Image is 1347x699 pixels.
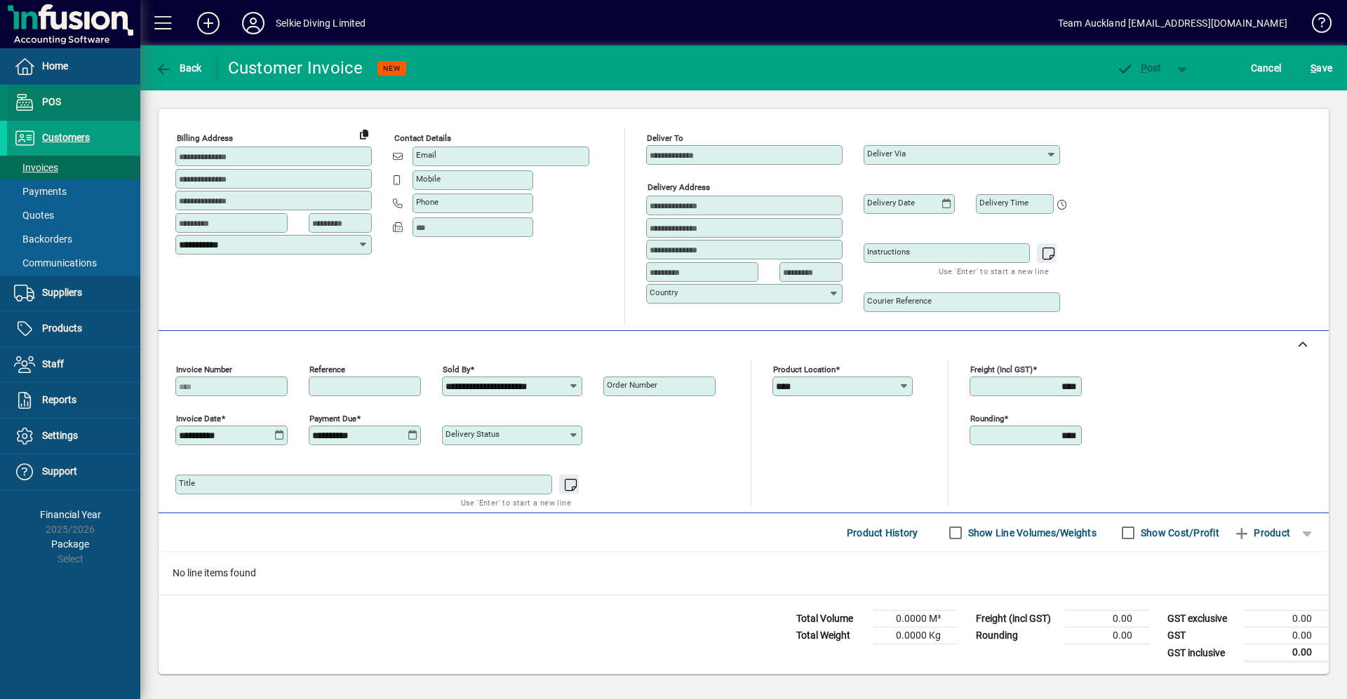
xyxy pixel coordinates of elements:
span: Communications [14,257,97,269]
span: Quotes [14,210,54,221]
mat-hint: Use 'Enter' to start a new line [461,494,571,510]
mat-label: Phone [416,197,438,207]
span: Staff [42,358,64,369]
span: Payments [14,186,67,197]
td: GST exclusive [1160,611,1245,627]
mat-label: Invoice date [176,414,221,423]
span: Support [42,466,77,477]
span: Products [42,323,82,334]
mat-label: Courier Reference [867,296,932,306]
a: Quotes [7,203,140,227]
mat-label: Sold by [443,365,470,374]
span: Financial Year [40,509,101,520]
mat-label: Delivery time [979,198,1028,208]
mat-label: Delivery date [867,198,915,208]
button: Back [152,55,206,81]
td: 0.0000 M³ [873,611,958,627]
a: Communications [7,251,140,275]
a: Backorders [7,227,140,251]
mat-label: Title [179,478,195,488]
span: NEW [383,64,401,73]
td: 0.00 [1065,611,1149,627]
a: Products [7,311,140,346]
mat-hint: Use 'Enter' to start a new line [939,263,1049,279]
span: Backorders [14,233,72,245]
td: 0.0000 Kg [873,627,958,644]
span: Cancel [1251,57,1282,79]
mat-label: Invoice number [176,365,232,374]
td: 0.00 [1245,627,1329,644]
span: POS [42,96,61,107]
td: GST [1160,627,1245,644]
a: Home [7,49,140,84]
span: Suppliers [42,287,82,298]
span: ost [1116,62,1162,74]
td: 0.00 [1065,627,1149,644]
a: Suppliers [7,276,140,311]
td: 0.00 [1245,644,1329,662]
span: Invoices [14,162,58,173]
mat-label: Reference [309,365,345,374]
a: POS [7,85,140,120]
span: Reports [42,394,76,405]
a: Support [7,454,140,489]
button: Copy to Delivery address [353,123,375,145]
span: Customers [42,132,90,143]
button: Product History [841,520,924,545]
a: Payments [7,179,140,203]
mat-label: Rounding [970,414,1004,423]
span: Back [155,62,202,74]
mat-label: Payment due [309,414,356,423]
span: ave [1311,57,1332,79]
label: Show Line Volumes/Weights [965,526,1097,540]
app-page-header-button: Back [140,55,217,81]
mat-label: Deliver via [867,149,906,158]
a: Settings [7,419,140,454]
mat-label: Order number [607,380,657,390]
span: Settings [42,430,78,441]
label: Show Cost/Profit [1138,526,1219,540]
td: Total Weight [789,627,873,644]
span: Product History [847,522,918,544]
button: Cancel [1247,55,1285,81]
span: Package [51,538,89,550]
button: Product [1226,520,1297,545]
td: Rounding [969,627,1065,644]
mat-label: Instructions [867,247,910,257]
div: No line items found [159,552,1329,595]
span: S [1311,62,1316,74]
td: Total Volume [789,611,873,627]
div: Customer Invoice [228,57,363,79]
mat-label: Email [416,150,436,160]
td: Freight (incl GST) [969,611,1065,627]
a: Invoices [7,156,140,179]
mat-label: Product location [773,365,836,374]
span: Home [42,60,68,72]
div: Team Auckland [EMAIL_ADDRESS][DOMAIN_NAME] [1058,12,1287,34]
mat-label: Freight (incl GST) [970,365,1033,374]
button: Save [1307,55,1336,81]
td: 0.00 [1245,611,1329,627]
td: GST inclusive [1160,644,1245,662]
mat-label: Mobile [416,174,441,184]
mat-label: Delivery status [445,429,500,439]
span: P [1141,62,1147,74]
button: Add [186,11,231,36]
button: Post [1109,55,1169,81]
a: Staff [7,347,140,382]
a: Reports [7,383,140,418]
mat-label: Country [650,287,678,297]
button: Profile [231,11,276,36]
div: Selkie Diving Limited [276,12,366,34]
span: Product [1233,522,1290,544]
mat-label: Deliver To [647,133,683,143]
a: Knowledge Base [1301,3,1329,48]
